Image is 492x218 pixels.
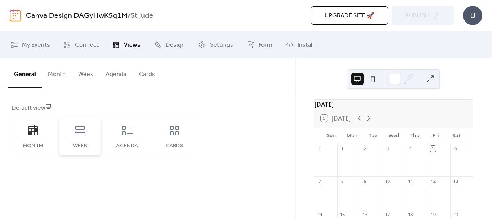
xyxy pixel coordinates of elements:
[297,41,313,50] span: Install
[22,41,50,50] span: My Events
[407,179,413,184] div: 11
[114,143,141,149] div: Agenda
[385,211,391,217] div: 17
[407,211,413,217] div: 18
[385,146,391,152] div: 3
[10,9,21,22] img: logo
[130,9,154,23] b: St jude
[362,211,368,217] div: 16
[362,146,368,152] div: 2
[166,41,185,50] span: Design
[425,128,446,143] div: Fri
[430,146,436,152] div: 5
[340,146,345,152] div: 1
[385,179,391,184] div: 10
[128,9,130,23] b: /
[430,211,436,217] div: 19
[453,211,458,217] div: 20
[342,128,362,143] div: Mon
[280,34,319,55] a: Install
[430,179,436,184] div: 12
[19,143,46,149] div: Month
[26,9,128,23] a: Canva Design DAGyHwK5g1M
[193,34,239,55] a: Settings
[453,146,458,152] div: 6
[75,41,99,50] span: Connect
[241,34,278,55] a: Form
[99,58,133,87] button: Agenda
[58,34,104,55] a: Connect
[325,11,374,20] span: Upgrade site 🚀
[340,211,345,217] div: 15
[12,104,282,113] div: Default view
[340,179,345,184] div: 8
[317,211,323,217] div: 14
[362,128,383,143] div: Tue
[67,143,94,149] div: Week
[42,58,72,87] button: Month
[321,128,342,143] div: Sun
[72,58,99,87] button: Week
[124,41,140,50] span: Views
[311,6,388,25] button: Upgrade site 🚀
[148,34,191,55] a: Design
[383,128,404,143] div: Wed
[106,34,146,55] a: Views
[161,143,188,149] div: Cards
[258,41,272,50] span: Form
[317,179,323,184] div: 7
[404,128,425,143] div: Thu
[446,128,467,143] div: Sat
[453,179,458,184] div: 13
[463,6,482,25] div: U
[5,34,56,55] a: My Events
[314,100,473,109] div: [DATE]
[317,146,323,152] div: 31
[8,58,42,88] button: General
[210,41,233,50] span: Settings
[407,146,413,152] div: 4
[133,58,161,87] button: Cards
[362,179,368,184] div: 9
